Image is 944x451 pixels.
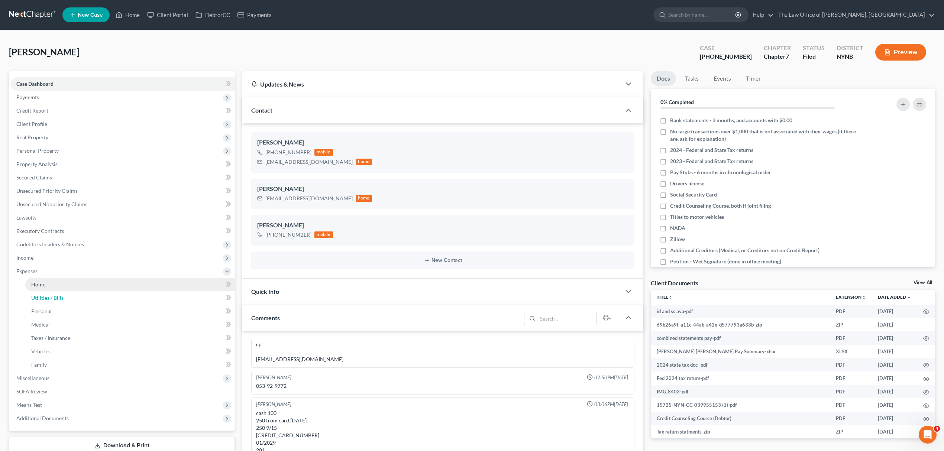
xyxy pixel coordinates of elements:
[10,104,235,117] a: Credit Report
[234,8,275,22] a: Payments
[651,412,830,425] td: Credit Counseling Course (Debtor)
[651,358,830,371] td: 2024 state tax doc -pdf
[25,345,235,358] a: Vehicles
[872,318,917,331] td: [DATE]
[16,201,87,207] span: Unsecured Nonpriority Claims
[10,198,235,211] a: Unsecured Nonpriority Claims
[594,374,628,381] span: 02:50PM[DATE]
[10,211,235,224] a: Lawsuits
[872,358,917,371] td: [DATE]
[872,345,917,358] td: [DATE]
[314,231,333,238] div: mobile
[830,412,872,425] td: PDF
[740,71,767,86] a: Timer
[356,195,372,202] div: home
[265,195,353,202] div: [EMAIL_ADDRESS][DOMAIN_NAME]
[16,241,84,247] span: Codebtors Insiders & Notices
[16,94,39,100] span: Payments
[872,412,917,425] td: [DATE]
[16,134,48,140] span: Real Property
[668,8,736,22] input: Search by name...
[16,81,54,87] span: Case Dashboard
[764,52,791,61] div: Chapter
[875,44,926,61] button: Preview
[25,318,235,331] a: Medical
[257,221,628,230] div: [PERSON_NAME]
[670,169,771,176] span: Pay Stubs - 6 months in chronological order
[786,53,789,60] span: 7
[10,184,235,198] a: Unsecured Priority Claims
[872,385,917,398] td: [DATE]
[16,402,42,408] span: Means Test
[16,415,69,421] span: Additional Documents
[251,107,272,114] span: Contact
[836,294,866,300] a: Extensionunfold_more
[192,8,234,22] a: DebtorCC
[256,401,291,408] div: [PERSON_NAME]
[10,77,235,91] a: Case Dashboard
[31,335,70,341] span: Taxes / Insurance
[257,138,628,147] div: [PERSON_NAME]
[651,305,830,318] td: id and ss ava-pdf
[830,425,872,439] td: ZIP
[803,52,825,61] div: Filed
[9,46,79,57] span: [PERSON_NAME]
[16,214,36,221] span: Lawsuits
[830,371,872,385] td: PDF
[670,224,685,232] span: NADA
[830,318,872,331] td: ZIP
[10,171,235,184] a: Secured Claims
[700,44,752,52] div: Case
[651,318,830,331] td: 69b26a9f-a11c-44ab-a42e-d577793a633b-zip
[251,314,280,321] span: Comments
[872,425,917,439] td: [DATE]
[651,371,830,385] td: Fed 2024 tax return-pdf
[257,185,628,194] div: [PERSON_NAME]
[25,278,235,291] a: Home
[830,305,872,318] td: PDF
[670,247,819,254] span: Additional Creditors (Medical, or Creditors not on Credit Report)
[764,44,791,52] div: Chapter
[872,305,917,318] td: [DATE]
[830,398,872,412] td: PDF
[594,401,628,408] span: 03:06PM[DATE]
[16,121,47,127] span: Client Profile
[872,371,917,385] td: [DATE]
[25,331,235,345] a: Taxes / Insurance
[670,191,717,198] span: Social Security Card
[16,254,33,261] span: Income
[31,348,51,354] span: Vehicles
[872,398,917,412] td: [DATE]
[265,231,311,239] div: [PHONE_NUMBER]
[257,257,628,263] button: New Contact
[31,281,45,288] span: Home
[16,107,48,114] span: Credit Report
[775,8,935,22] a: The Law Office of [PERSON_NAME], [GEOGRAPHIC_DATA]
[256,382,630,390] div: 053-92-9772
[919,426,937,444] iframe: Intercom live chat
[651,345,830,358] td: [PERSON_NAME] [PERSON_NAME] Pay Summary-xlsx
[314,149,333,156] div: mobile
[670,236,685,243] span: Zillow
[670,128,858,143] span: No large transactions over $1,000 that is not associated with their wages (if there are, ask for ...
[16,161,58,167] span: Property Analysis
[670,202,771,210] span: Credit Counseling Course, both if joint filing
[25,358,235,371] a: Family
[16,375,49,381] span: Miscellaneous
[251,288,279,295] span: Quick Info
[934,426,940,432] span: 4
[25,291,235,305] a: Utilities / Bills
[10,224,235,238] a: Executory Contracts
[651,385,830,398] td: IMG_8403-pdf
[872,331,917,345] td: [DATE]
[651,331,830,345] td: combined statements pay-pdf
[10,385,235,398] a: SOFA Review
[830,385,872,398] td: PDF
[265,158,353,166] div: [EMAIL_ADDRESS][DOMAIN_NAME]
[10,158,235,171] a: Property Analysis
[830,331,872,345] td: PDF
[660,99,694,105] strong: 0% Completed
[16,268,38,274] span: Expenses
[16,388,47,395] span: SOFA Review
[679,71,705,86] a: Tasks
